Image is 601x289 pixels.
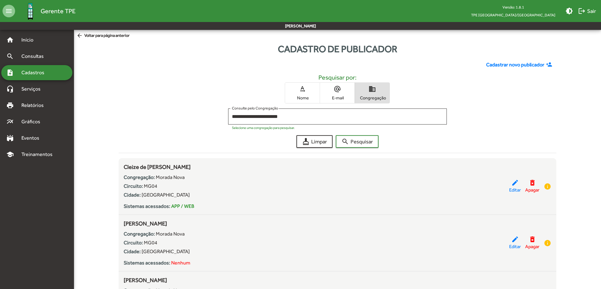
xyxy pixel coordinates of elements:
strong: Cidade: [124,192,141,198]
span: Nenhum [171,260,190,266]
div: Cadastro de publicador [74,42,601,56]
mat-icon: headset_mic [6,85,14,93]
mat-icon: search [6,53,14,60]
span: Início [18,36,42,44]
mat-icon: arrow_back [76,32,84,39]
span: Cleize de [PERSON_NAME] [124,164,191,170]
mat-icon: print [6,102,14,109]
span: MG04 [144,183,157,189]
mat-hint: Selecione uma congregação para pesquisar. [232,126,295,130]
span: TPE [GEOGRAPHIC_DATA]/[GEOGRAPHIC_DATA] [466,11,560,19]
mat-icon: search [341,138,349,145]
span: E-mail [322,95,353,101]
mat-icon: edit [511,179,519,186]
span: Apagar [525,186,539,194]
img: Logo [20,1,41,21]
span: Editar [509,243,521,250]
mat-icon: delete_forever [529,236,536,243]
mat-icon: info [544,183,551,190]
span: Morada Nova [156,231,185,237]
span: Voltar para página anterior [76,32,130,39]
span: [PERSON_NAME] [124,277,167,283]
mat-icon: note_add [6,69,14,76]
span: Treinamentos [18,151,60,158]
span: Gerente TPE [41,6,76,16]
mat-icon: text_rotation_none [299,85,306,93]
span: Sair [578,5,596,17]
button: Limpar [296,135,333,148]
span: Eventos [18,134,48,142]
mat-icon: info [544,239,551,247]
strong: Circuito: [124,240,143,246]
mat-icon: person_add [546,61,554,68]
span: Serviços [18,85,49,93]
strong: Cidade: [124,248,141,254]
mat-icon: multiline_chart [6,118,14,125]
span: [GEOGRAPHIC_DATA] [142,192,190,198]
span: Gráficos [18,118,49,125]
button: E-mail [320,83,355,103]
mat-icon: menu [3,5,15,17]
strong: Congregação: [124,174,155,180]
strong: Sistemas acessados: [124,203,170,209]
mat-icon: stadium [6,134,14,142]
span: Congregação [357,95,388,101]
span: APP / WEB [171,203,194,209]
button: Congregação [355,83,390,103]
mat-icon: home [6,36,14,44]
span: Cadastrar novo publicador [486,61,544,69]
span: Relatórios [18,102,52,109]
span: MG04 [144,240,157,246]
button: Sair [576,5,598,17]
span: Cadastros [18,69,53,76]
span: Editar [509,186,521,194]
button: Pesquisar [336,135,379,148]
strong: Circuito: [124,183,143,189]
span: [PERSON_NAME] [124,220,167,227]
span: Pesquisar [341,136,373,147]
strong: Sistemas acessados: [124,260,170,266]
span: Limpar [302,136,327,147]
button: Nome [285,83,320,103]
mat-icon: domain [368,85,376,93]
span: Apagar [525,243,539,250]
mat-icon: logout [578,7,586,15]
strong: Congregação: [124,231,155,237]
mat-icon: delete_forever [529,179,536,186]
mat-icon: brightness_medium [565,7,573,15]
mat-icon: alternate_email [334,85,341,93]
span: [GEOGRAPHIC_DATA] [142,248,190,254]
span: Consultas [18,53,52,60]
mat-icon: cleaning_services [302,138,310,145]
mat-icon: edit [511,236,519,243]
div: Versão: 1.8.1 [466,3,560,11]
mat-icon: school [6,151,14,158]
h5: Pesquisar por: [124,74,552,81]
span: Nome [287,95,318,101]
a: Gerente TPE [15,1,76,21]
span: Morada Nova [156,174,185,180]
